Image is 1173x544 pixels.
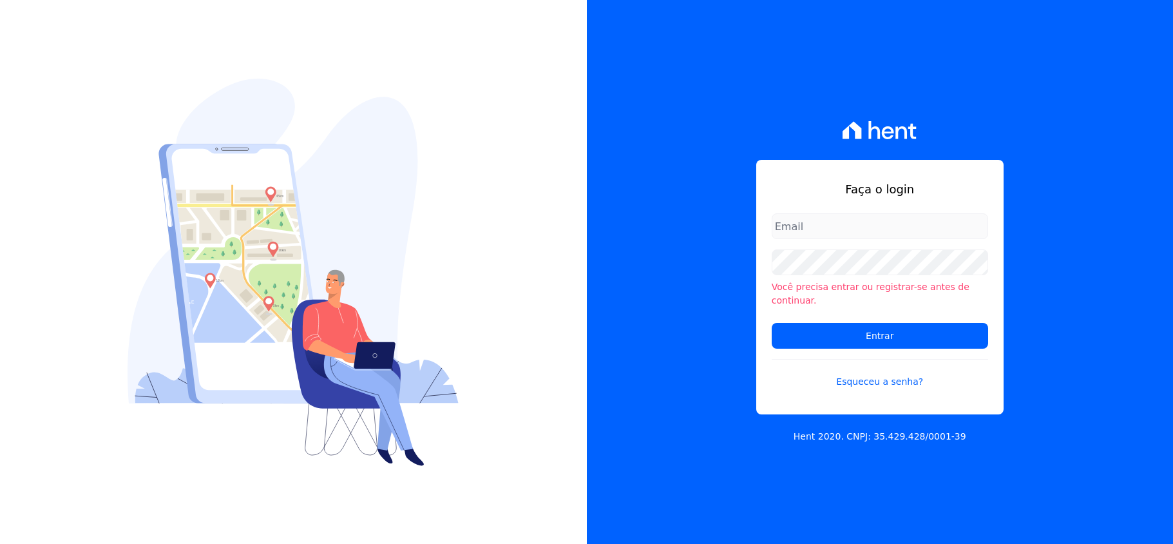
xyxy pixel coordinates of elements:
h1: Faça o login [772,180,988,198]
li: Você precisa entrar ou registrar-se antes de continuar. [772,280,988,307]
input: Email [772,213,988,239]
p: Hent 2020. CNPJ: 35.429.428/0001-39 [794,430,966,443]
img: Login [128,79,459,466]
a: Esqueceu a senha? [772,359,988,389]
input: Entrar [772,323,988,349]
